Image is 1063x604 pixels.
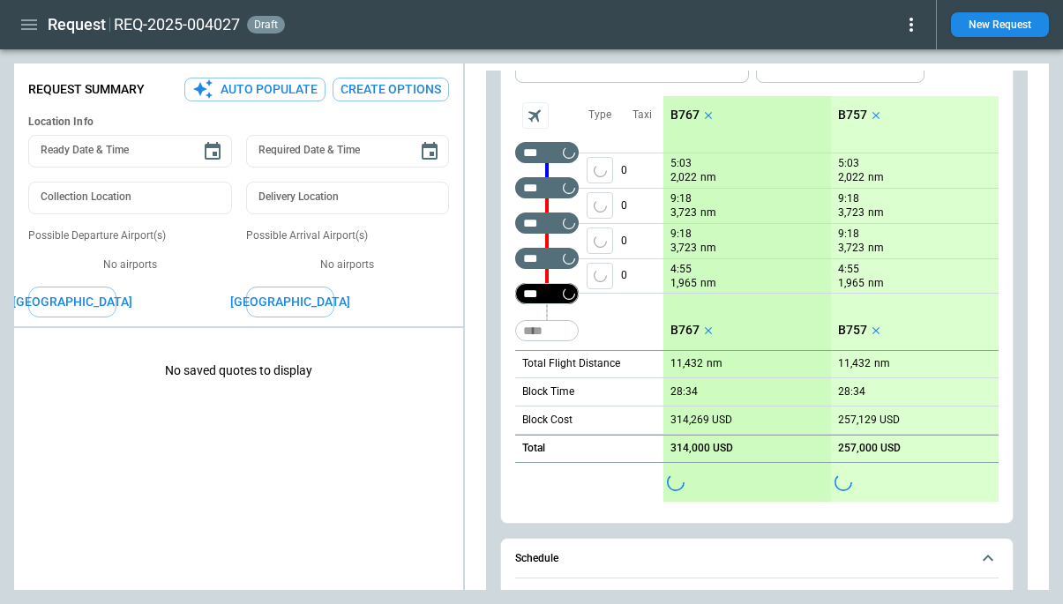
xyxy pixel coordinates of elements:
p: B757 [838,323,867,338]
p: 4:55 [838,263,859,276]
p: 5:03 [838,157,859,170]
div: Not found [515,248,579,269]
p: 28:34 [670,385,698,399]
p: 3,723 [670,241,697,256]
p: No saved quotes to display [14,335,463,406]
p: B767 [670,323,700,338]
button: Create Options [333,78,449,101]
p: 9:18 [670,227,692,241]
p: nm [868,170,884,185]
p: 314,269 USD [670,414,732,427]
p: 0 [621,224,663,258]
p: Block Time [522,384,574,399]
p: Request Summary [28,82,145,97]
p: nm [874,356,890,371]
p: Possible Departure Airport(s) [28,228,232,243]
p: 3,723 [838,241,865,256]
p: 11,432 [838,357,871,370]
div: scrollable content [663,96,999,502]
h6: Location Info [28,116,449,129]
p: nm [707,356,722,371]
button: left aligned [587,157,613,183]
button: [GEOGRAPHIC_DATA] [28,287,116,317]
p: nm [868,241,884,256]
p: 2,022 [838,170,865,185]
p: nm [868,205,884,220]
span: Type of sector [587,263,613,289]
p: 4:55 [670,263,692,276]
p: nm [700,241,716,256]
span: Type of sector [587,227,613,254]
button: Schedule [515,539,999,579]
p: Block Cost [522,413,573,428]
p: 9:18 [670,192,692,205]
h2: REQ-2025-004027 [114,14,240,35]
h1: Request [48,14,106,35]
span: Aircraft selection [522,102,549,129]
span: Type of sector [587,192,613,219]
p: Type [588,108,611,123]
p: 11,432 [670,357,703,370]
span: draft [251,19,281,31]
div: Not found [515,177,579,198]
p: 3,723 [838,205,865,220]
button: Choose date [412,134,447,169]
p: B757 [838,108,867,123]
p: nm [700,170,716,185]
p: 0 [621,189,663,223]
p: No airports [246,257,450,272]
p: Total Flight Distance [522,356,620,371]
p: Taxi [633,108,652,123]
p: 0 [621,259,663,293]
button: [GEOGRAPHIC_DATA] [246,287,334,317]
div: Too short [515,320,579,341]
p: 257,129 USD [838,414,900,427]
p: 5:03 [670,157,692,170]
h6: Schedule [515,553,558,564]
p: 2,022 [670,170,697,185]
p: 9:18 [838,192,859,205]
div: Not found [515,142,579,163]
p: 3,723 [670,205,697,220]
div: Not found [515,283,579,304]
p: 28:34 [838,385,865,399]
div: Not found [515,213,579,234]
button: left aligned [587,192,613,219]
p: nm [700,205,716,220]
button: Auto Populate [184,78,326,101]
p: No airports [28,257,232,272]
p: 0 [621,153,663,188]
button: left aligned [587,263,613,289]
p: nm [700,276,716,291]
p: 9:18 [838,227,859,241]
p: Possible Arrival Airport(s) [246,228,450,243]
button: left aligned [587,227,613,254]
span: Type of sector [587,157,613,183]
p: B767 [670,108,700,123]
h6: Total [522,443,545,454]
p: 257,000 USD [838,442,901,455]
button: Choose date [195,134,230,169]
p: 1,965 [670,276,697,291]
button: New Request [951,12,1049,37]
p: 1,965 [838,276,865,291]
p: 314,000 USD [670,442,733,455]
p: nm [868,276,884,291]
